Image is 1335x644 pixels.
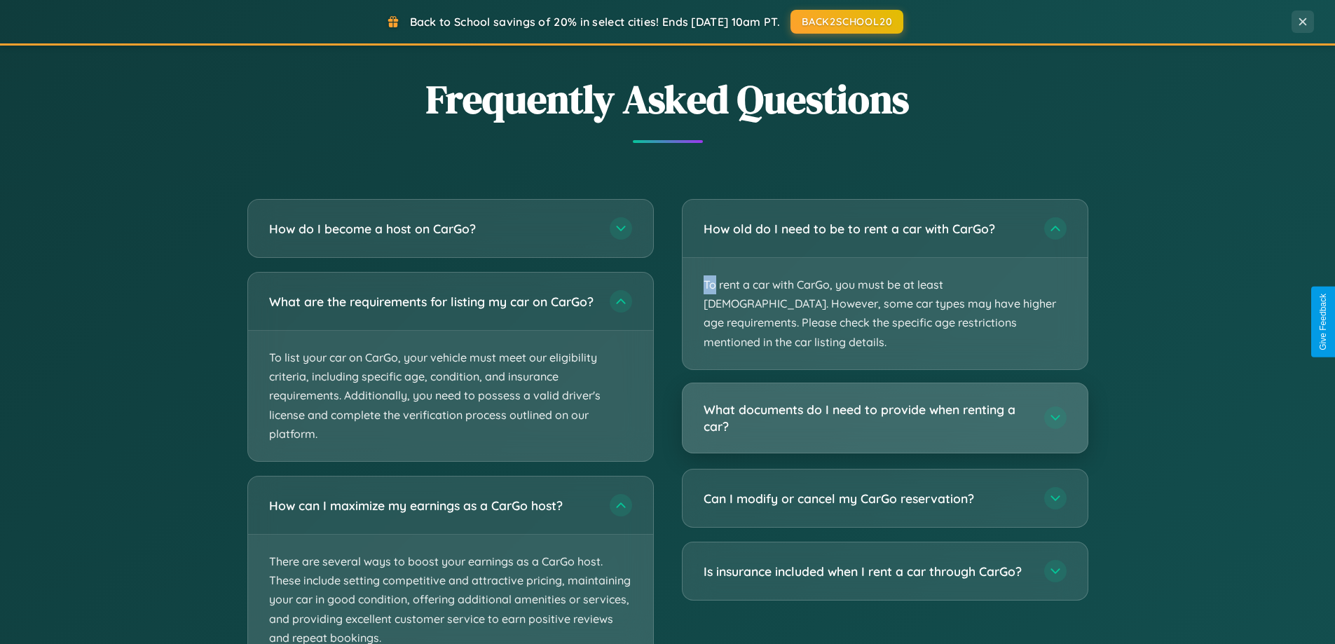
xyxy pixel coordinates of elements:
button: BACK2SCHOOL20 [790,10,903,34]
h3: How do I become a host on CarGo? [269,220,596,238]
p: To list your car on CarGo, your vehicle must meet our eligibility criteria, including specific ag... [248,331,653,461]
span: Back to School savings of 20% in select cities! Ends [DATE] 10am PT. [410,15,780,29]
h3: What are the requirements for listing my car on CarGo? [269,293,596,310]
p: To rent a car with CarGo, you must be at least [DEMOGRAPHIC_DATA]. However, some car types may ha... [683,258,1088,369]
h2: Frequently Asked Questions [247,72,1088,126]
h3: How can I maximize my earnings as a CarGo host? [269,497,596,514]
h3: What documents do I need to provide when renting a car? [704,401,1030,435]
div: Give Feedback [1318,294,1328,350]
h3: Is insurance included when I rent a car through CarGo? [704,563,1030,580]
h3: How old do I need to be to rent a car with CarGo? [704,220,1030,238]
h3: Can I modify or cancel my CarGo reservation? [704,490,1030,507]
